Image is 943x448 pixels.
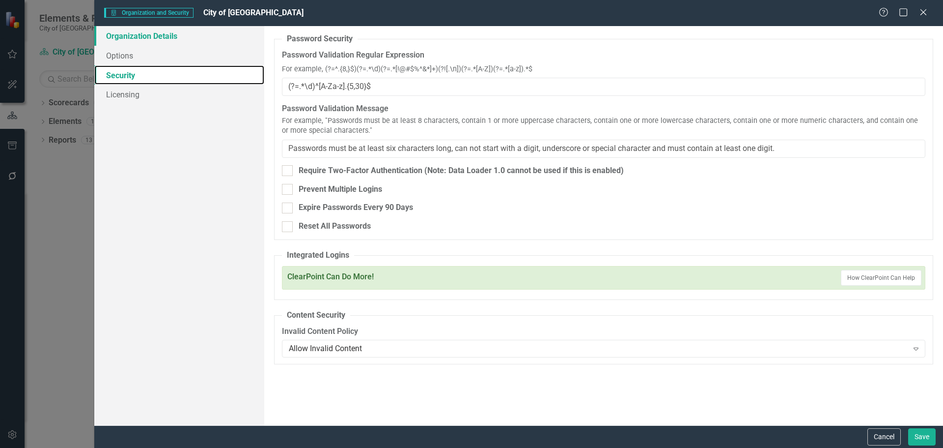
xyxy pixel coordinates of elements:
[104,8,194,18] span: Organization and Security
[282,250,354,261] legend: Integrated Logins
[299,202,413,213] div: Expire Passwords Every 90 Days
[908,428,936,446] button: Save
[203,8,304,17] span: City of [GEOGRAPHIC_DATA]
[282,50,925,61] label: Password Validation Regular Expression
[282,33,358,45] legend: Password Security
[94,46,264,65] a: Options
[282,103,925,115] label: Password Validation Message
[299,221,371,232] div: Reset All Passwords
[841,270,921,286] button: How ClearPoint Can Help
[94,65,264,85] a: Security
[299,184,382,195] div: Prevent Multiple Logins
[94,85,264,104] a: Licensing
[94,26,264,46] a: Organization Details
[282,116,925,136] span: For example, "Passwords must be at least 8 characters, contain 1 or more uppercase characters, co...
[867,428,901,446] button: Cancel
[287,271,374,284] div: ClearPoint Can Do More!
[289,343,908,354] div: Allow Invalid Content
[299,165,624,177] div: Require Two-Factor Authentication (Note: Data Loader 1.0 cannot be used if this is enabled)
[282,326,925,337] label: Invalid Content Policy
[282,64,532,75] span: For example, (?=^.{8,}$)(?=.*\d)(?=.*[!@#$%^&*]+)(?![.\n])(?=.*[A-Z])(?=.*[a-z]).*$
[282,310,350,321] legend: Content Security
